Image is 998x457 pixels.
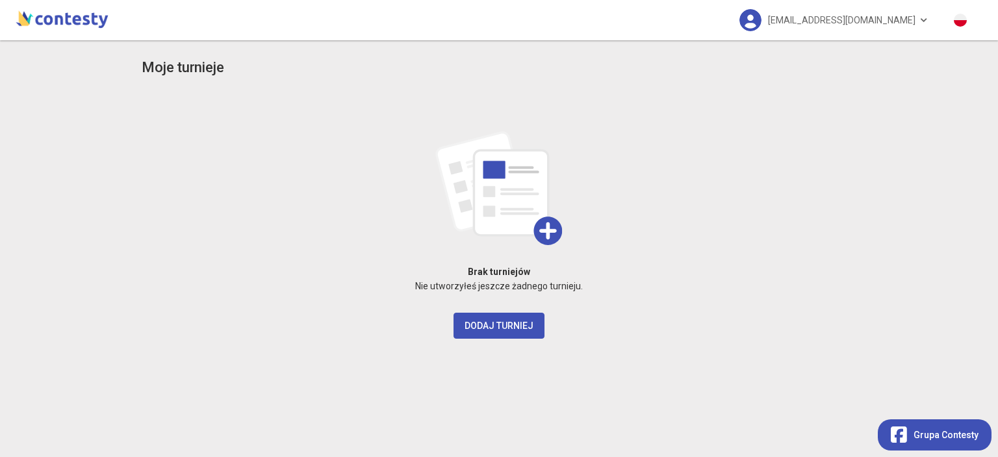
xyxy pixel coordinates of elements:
h3: Moje turnieje [142,57,224,79]
button: Dodaj turniej [454,313,544,339]
span: [EMAIL_ADDRESS][DOMAIN_NAME] [768,7,915,34]
strong: Brak turniejów [468,267,530,277]
app-title: competition-list.title [142,57,224,79]
p: Nie utworzyłeś jeszcze żadnego turnieju. [142,279,856,293]
img: add [435,131,563,245]
span: Grupa Contesty [914,428,979,442]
